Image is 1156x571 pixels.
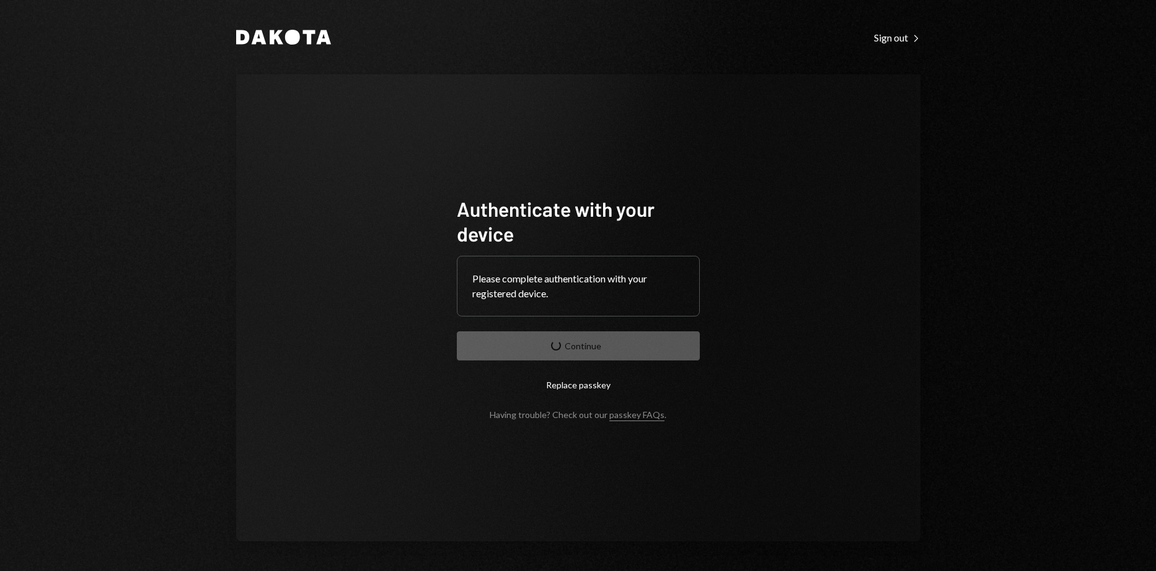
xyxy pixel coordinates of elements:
[609,409,664,421] a: passkey FAQs
[472,271,684,301] div: Please complete authentication with your registered device.
[874,30,920,44] a: Sign out
[457,196,700,246] h1: Authenticate with your device
[457,370,700,399] button: Replace passkey
[874,32,920,44] div: Sign out
[490,409,666,420] div: Having trouble? Check out our .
